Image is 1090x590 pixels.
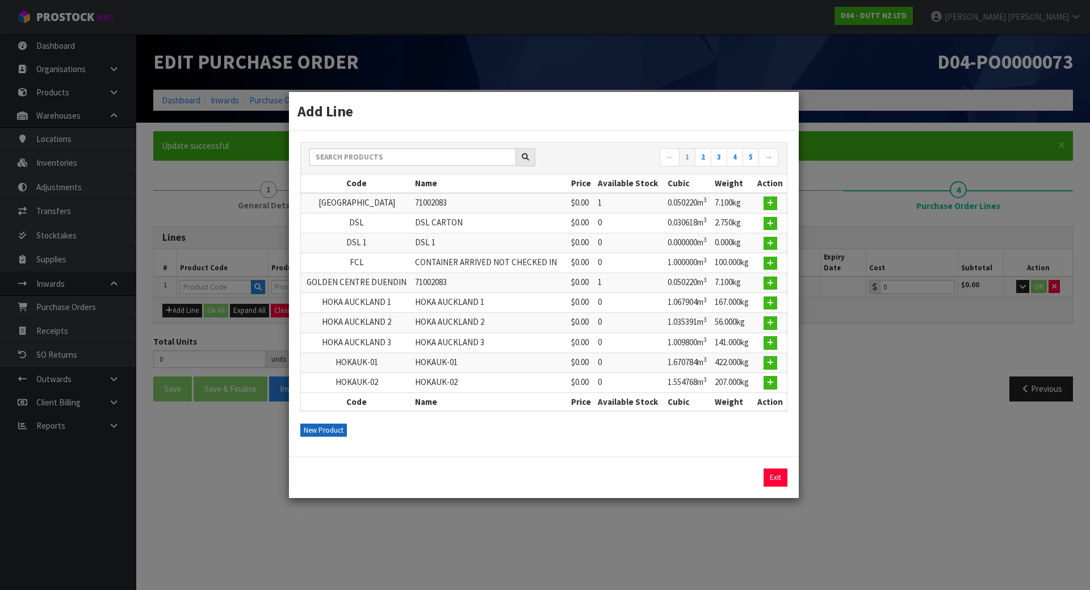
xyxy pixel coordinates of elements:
th: Cubic [665,392,712,411]
td: HOKA AUCKLAND 2 [301,313,412,333]
td: $0.00 [568,213,595,233]
td: FCL [301,253,412,273]
td: 1 [595,193,664,214]
td: HOKA AUCKLAND 2 [412,313,568,333]
td: DSL CARTON [412,213,568,233]
a: Exit [764,468,787,487]
td: 422.000kg [712,353,754,373]
a: 1 [679,148,695,166]
a: ← [660,148,680,166]
td: CONTAINER ARRIVED NOT CHECKED IN [412,253,568,273]
input: Search products [309,148,516,166]
th: Action [754,174,787,193]
sup: 3 [703,256,707,264]
th: Name [412,392,568,411]
td: $0.00 [568,373,595,392]
td: HOKA AUCKLAND 3 [412,333,568,353]
td: 167.000kg [712,293,754,313]
td: 0.030618m [665,213,712,233]
td: $0.00 [568,253,595,273]
td: HOKA AUCKLAND 1 [412,293,568,313]
sup: 3 [703,296,707,304]
td: 1.009800m [665,333,712,353]
button: New Product [300,424,347,437]
td: 207.000kg [712,373,754,392]
td: 7.100kg [712,193,754,214]
td: [GEOGRAPHIC_DATA] [301,193,412,214]
td: 141.000kg [712,333,754,353]
sup: 3 [703,236,707,244]
th: Code [301,174,412,193]
td: $0.00 [568,193,595,214]
td: DSL 1 [301,233,412,253]
sup: 3 [703,276,707,284]
td: HOKAUK-01 [301,353,412,373]
td: $0.00 [568,333,595,353]
th: Price [568,392,595,411]
td: $0.00 [568,353,595,373]
sup: 3 [703,355,707,363]
a: 3 [711,148,727,166]
th: Available Stock [595,174,664,193]
td: HOKAUK-01 [412,353,568,373]
td: 0.000000m [665,233,712,253]
th: Action [754,392,787,411]
td: DSL [301,213,412,233]
td: 1.035391m [665,313,712,333]
sup: 3 [703,375,707,383]
a: 2 [695,148,711,166]
td: 0.000kg [712,233,754,253]
td: $0.00 [568,293,595,313]
td: 0.050220m [665,193,712,214]
td: $0.00 [568,273,595,293]
td: HOKAUK-02 [412,373,568,392]
td: 71002083 [412,193,568,214]
td: 0 [595,373,664,392]
td: 0 [595,293,664,313]
sup: 3 [703,316,707,324]
td: 0.050220m [665,273,712,293]
td: $0.00 [568,233,595,253]
td: 0 [595,333,664,353]
th: Available Stock [595,392,664,411]
td: 56.000kg [712,313,754,333]
sup: 3 [703,196,707,204]
td: 1.670784m [665,353,712,373]
th: Code [301,392,412,411]
a: 5 [743,148,759,166]
td: 1.554768m [665,373,712,392]
td: HOKAUK-02 [301,373,412,392]
td: 1.067904m [665,293,712,313]
td: HOKA AUCKLAND 3 [301,333,412,353]
td: GOLDEN CENTRE DUENDIN [301,273,412,293]
td: 2.750kg [712,213,754,233]
td: 100.000kg [712,253,754,273]
sup: 3 [703,336,707,344]
td: 1.000000m [665,253,712,273]
td: 0 [595,313,664,333]
td: 0 [595,213,664,233]
h3: Add Line [297,101,790,122]
td: 0 [595,233,664,253]
a: 4 [727,148,743,166]
nav: Page navigation [552,148,778,168]
td: 0 [595,253,664,273]
th: Weight [712,174,754,193]
td: 0 [595,353,664,373]
th: Name [412,174,568,193]
td: HOKA AUCKLAND 1 [301,293,412,313]
th: Weight [712,392,754,411]
th: Cubic [665,174,712,193]
td: 1 [595,273,664,293]
td: 71002083 [412,273,568,293]
td: 7.100kg [712,273,754,293]
td: DSL 1 [412,233,568,253]
a: → [758,148,778,166]
td: $0.00 [568,313,595,333]
th: Price [568,174,595,193]
sup: 3 [703,216,707,224]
